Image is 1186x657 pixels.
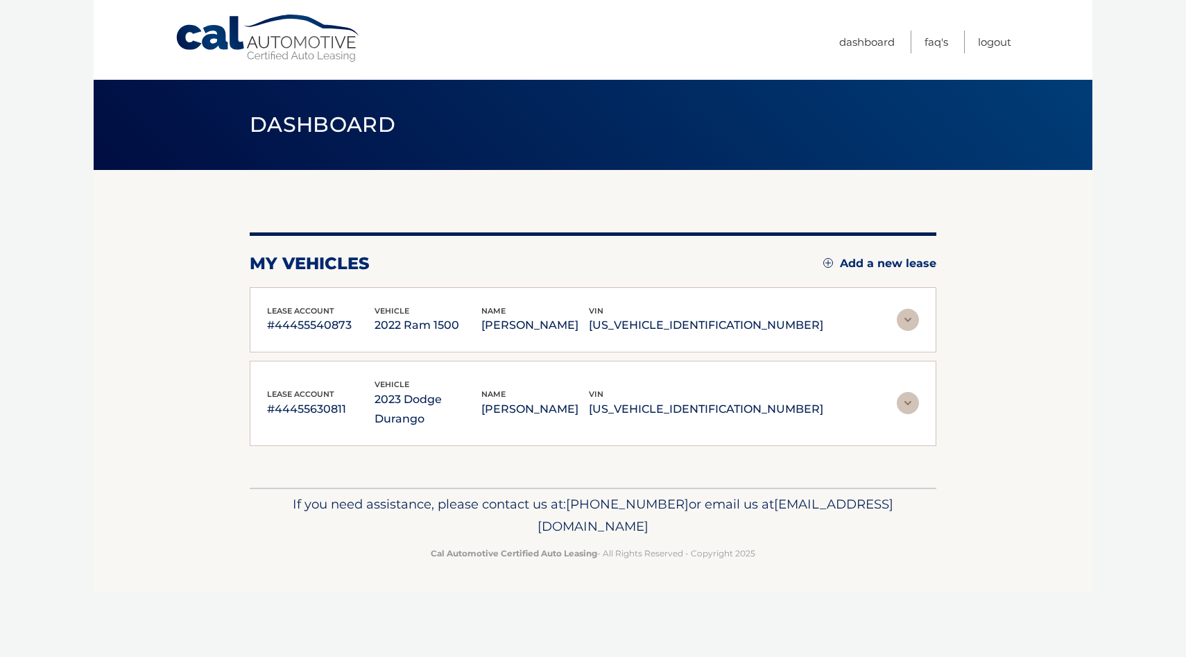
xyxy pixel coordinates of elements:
[823,257,936,271] a: Add a new lease
[267,400,375,419] p: #44455630811
[589,306,603,316] span: vin
[897,392,919,414] img: accordion-rest.svg
[897,309,919,331] img: accordion-rest.svg
[481,400,589,419] p: [PERSON_NAME]
[839,31,895,53] a: Dashboard
[481,389,506,399] span: name
[259,546,927,561] p: - All Rights Reserved - Copyright 2025
[589,316,823,335] p: [US_VEHICLE_IDENTIFICATION_NUMBER]
[566,496,689,512] span: [PHONE_NUMBER]
[589,400,823,419] p: [US_VEHICLE_IDENTIFICATION_NUMBER]
[481,306,506,316] span: name
[481,316,589,335] p: [PERSON_NAME]
[375,390,482,429] p: 2023 Dodge Durango
[375,379,409,389] span: vehicle
[250,253,370,274] h2: my vehicles
[267,389,334,399] span: lease account
[375,306,409,316] span: vehicle
[259,493,927,538] p: If you need assistance, please contact us at: or email us at
[589,389,603,399] span: vin
[925,31,948,53] a: FAQ's
[431,548,597,558] strong: Cal Automotive Certified Auto Leasing
[175,14,362,63] a: Cal Automotive
[267,306,334,316] span: lease account
[267,316,375,335] p: #44455540873
[978,31,1011,53] a: Logout
[823,258,833,268] img: add.svg
[538,496,893,534] span: [EMAIL_ADDRESS][DOMAIN_NAME]
[250,112,395,137] span: Dashboard
[375,316,482,335] p: 2022 Ram 1500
